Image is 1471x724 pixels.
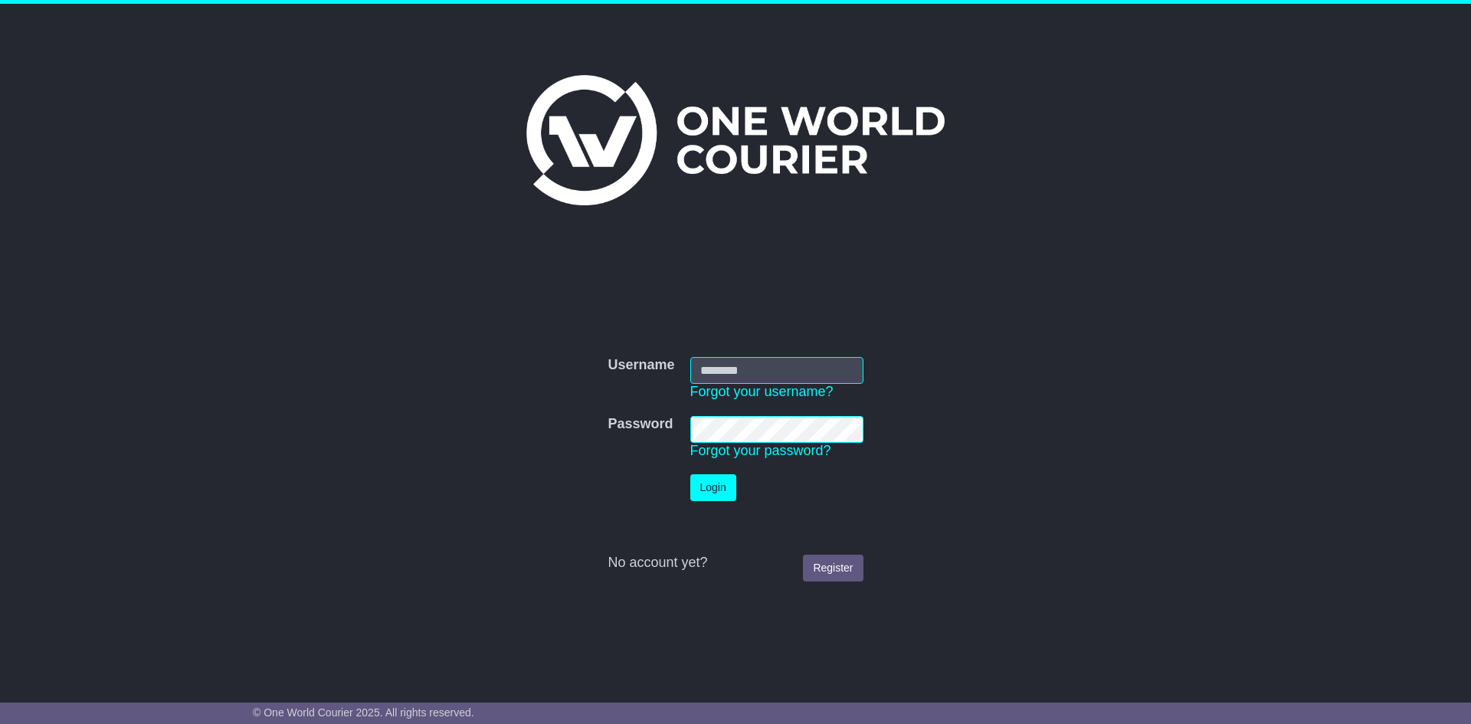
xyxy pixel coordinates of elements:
button: Login [690,474,736,501]
a: Forgot your username? [690,384,834,399]
span: © One World Courier 2025. All rights reserved. [253,706,474,719]
div: No account yet? [608,555,863,572]
img: One World [526,75,945,205]
label: Username [608,357,674,374]
a: Register [803,555,863,581]
a: Forgot your password? [690,443,831,458]
label: Password [608,416,673,433]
